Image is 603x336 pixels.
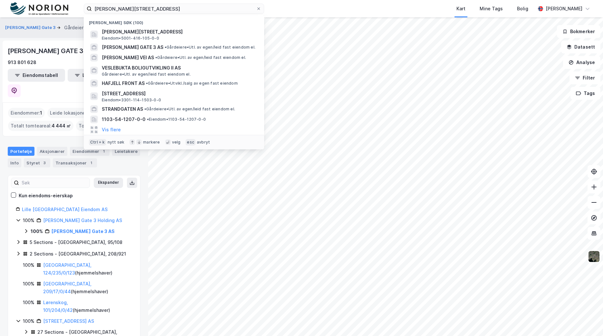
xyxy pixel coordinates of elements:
div: Eiendommer [70,147,110,156]
div: 3 [41,160,48,166]
span: • [155,55,157,60]
span: [PERSON_NAME] GATE 3 AS [102,43,163,51]
div: markere [143,140,160,145]
div: [PERSON_NAME] søk (100) [84,15,264,27]
div: ( hjemmelshaver ) [43,280,132,295]
span: Eiendom • 5001-416-105-0-0 [102,36,159,41]
div: Eiendommer : [8,108,45,118]
div: 100% [23,280,34,288]
button: Leietakertabell [68,69,125,82]
span: Eiendom • 1103-54-1207-0-0 [147,117,206,122]
div: 913 801 628 [8,59,36,66]
input: Søk på adresse, matrikkel, gårdeiere, leietakere eller personer [92,4,256,14]
span: 1 [40,109,42,117]
span: [STREET_ADDRESS] [102,90,256,98]
span: [PERSON_NAME] VEI AS [102,54,154,61]
a: [PERSON_NAME] Gate 3 AS [52,229,115,234]
span: [PERSON_NAME][STREET_ADDRESS] [102,28,256,36]
iframe: Chat Widget [571,305,603,336]
a: [PERSON_NAME] Gate 3 Holding AS [43,218,122,223]
div: Ctrl + k [89,139,106,145]
span: • [144,107,146,111]
div: nytt søk [108,140,125,145]
span: Gårdeiere • Utl. av egen/leid fast eiendom el. [165,45,255,50]
span: 4 444 ㎡ [52,122,71,130]
span: VESLEBUKTA BOLIGUTVIKLING II AS [102,64,256,72]
div: Kun eiendoms-eierskap [19,192,73,200]
div: Gårdeier [64,24,83,32]
div: Mine Tags [480,5,503,13]
div: 100% [23,299,34,306]
span: Eiendom • 3301-114-1503-0-0 [102,98,161,103]
span: • [146,81,148,86]
div: ( hjemmelshaver ) [43,261,132,277]
div: 100% [23,317,34,325]
img: norion-logo.80e7a08dc31c2e691866.png [10,2,68,15]
div: 1 [100,148,107,154]
button: Eiendomstabell [8,69,65,82]
button: [PERSON_NAME] Gate 3 [5,24,57,31]
input: Søk [19,178,90,188]
button: Bokmerker [557,25,600,38]
div: Aksjonærer [37,147,67,156]
span: • [165,45,167,50]
span: • [147,117,149,122]
img: 9k= [588,250,600,263]
span: Gårdeiere • Utl. av egen/leid fast eiendom el. [144,107,235,112]
div: 1 [88,160,94,166]
button: Datasett [561,41,600,53]
div: [PERSON_NAME] [546,5,582,13]
div: esc [186,139,196,145]
div: Portefølje [8,147,34,156]
div: Bolig [517,5,528,13]
span: Gårdeiere • Utvikl./salg av egen fast eiendom [146,81,238,86]
div: Kart [456,5,465,13]
div: avbryt [197,140,210,145]
button: Vis flere [102,126,121,134]
div: Totalt tomteareal : [8,121,73,131]
div: Kontrollprogram for chat [571,305,603,336]
div: Totalt byggareal : [76,121,139,131]
span: 1103-54-1207-0-0 [102,116,146,123]
a: [GEOGRAPHIC_DATA], 209/17/0/44 [43,281,91,294]
button: Analyse [563,56,600,69]
div: 100% [23,217,34,224]
div: 5 Sections - [GEOGRAPHIC_DATA], 95/108 [30,238,122,246]
div: velg [172,140,181,145]
div: Leietakere [112,147,140,156]
button: Tags [570,87,600,100]
span: Gårdeiere • Utl. av egen/leid fast eiendom el. [102,72,191,77]
div: ( hjemmelshaver ) [43,299,132,314]
a: [GEOGRAPHIC_DATA], 124/235/0/123 [43,262,91,275]
div: Info [8,158,21,167]
button: Ekspander [94,178,123,188]
a: Lørenskog, 101/204/0/42 [43,300,73,313]
div: [PERSON_NAME] GATE 3 AS [8,46,95,56]
a: [STREET_ADDRESS] AS [43,318,94,324]
div: Transaksjoner [53,158,97,167]
div: Leide lokasjoner : [47,108,93,118]
div: Styret [24,158,50,167]
span: STRANDGATEN AS [102,105,143,113]
div: 100% [31,228,43,235]
span: HAFJELL FRONT AS [102,79,145,87]
div: 2 Sections - [GEOGRAPHIC_DATA], 208/921 [30,250,126,258]
a: Lille [GEOGRAPHIC_DATA] Eiendom AS [22,207,108,212]
span: Gårdeiere • Utl. av egen/leid fast eiendom el. [155,55,246,60]
div: 100% [23,261,34,269]
button: Filter [569,71,600,84]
